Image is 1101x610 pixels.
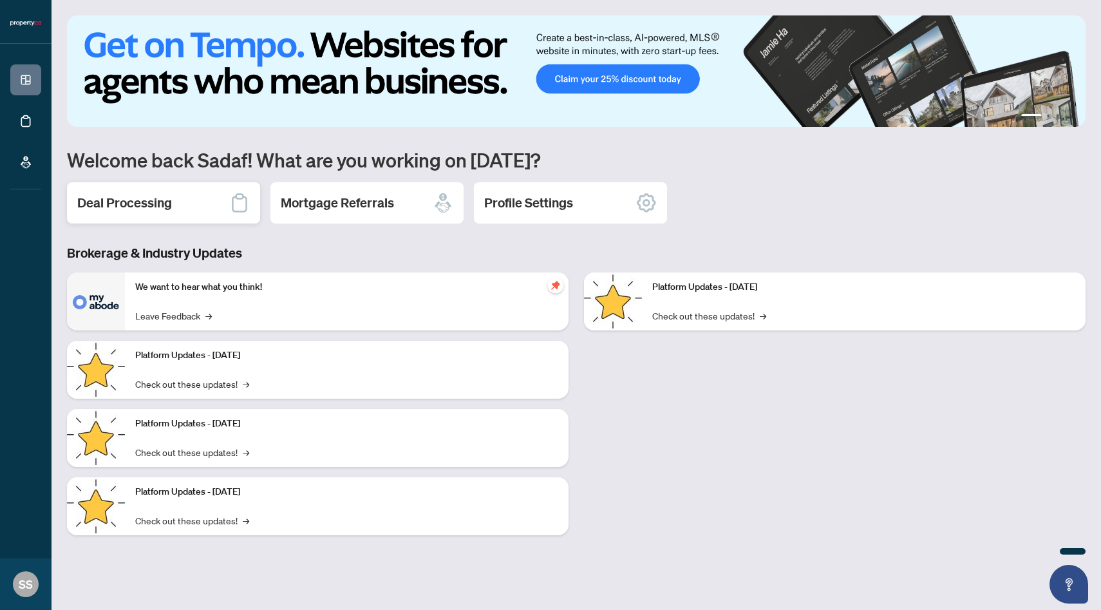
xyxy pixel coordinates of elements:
img: Platform Updates - July 8, 2025 [67,477,125,535]
button: 3 [1057,114,1062,119]
p: Platform Updates - [DATE] [135,348,558,363]
span: → [243,513,249,528]
a: Check out these updates!→ [135,445,249,459]
button: 2 [1047,114,1052,119]
a: Check out these updates!→ [135,377,249,391]
img: Platform Updates - July 21, 2025 [67,409,125,467]
img: Platform Updates - September 16, 2025 [67,341,125,399]
a: Check out these updates!→ [652,309,766,323]
img: Slide 0 [67,15,1086,127]
span: pushpin [548,278,563,293]
img: We want to hear what you think! [67,272,125,330]
img: Platform Updates - June 23, 2025 [584,272,642,330]
p: Platform Updates - [DATE] [135,485,558,499]
button: 1 [1021,114,1042,119]
span: → [205,309,212,323]
h2: Profile Settings [484,194,573,212]
button: 4 [1068,114,1073,119]
button: Open asap [1049,565,1088,604]
h2: Mortgage Referrals [281,194,394,212]
h3: Brokerage & Industry Updates [67,244,1086,262]
a: Leave Feedback→ [135,309,212,323]
span: SS [19,575,33,593]
a: Check out these updates!→ [135,513,249,528]
h2: Deal Processing [77,194,172,212]
span: → [243,445,249,459]
h1: Welcome back Sadaf! What are you working on [DATE]? [67,148,1086,172]
span: → [760,309,766,323]
p: We want to hear what you think! [135,280,558,294]
span: → [243,377,249,391]
img: logo [10,19,41,27]
p: Platform Updates - [DATE] [135,417,558,431]
p: Platform Updates - [DATE] [652,280,1075,294]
